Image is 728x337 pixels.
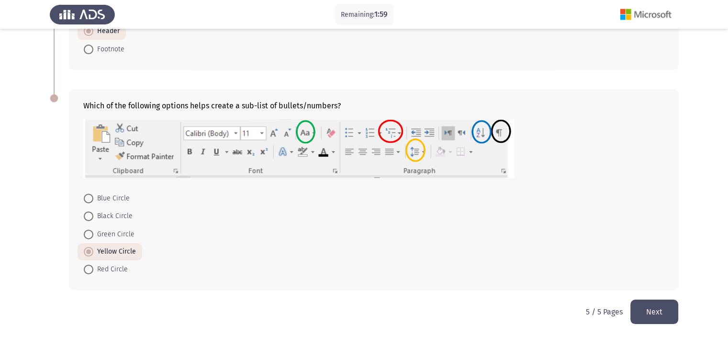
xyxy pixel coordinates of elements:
span: Header [93,25,120,37]
p: 5 / 5 Pages [586,307,623,316]
span: 1:59 [374,10,388,19]
p: Remaining: [341,9,388,21]
img: Assess Talent Management logo [50,1,115,28]
button: load next page [630,300,678,324]
span: Green Circle [93,229,134,240]
div: Which of the following options helps create a sub-list of bullets/numbers? [83,101,664,180]
span: Yellow Circle [93,246,136,257]
img: U2NyZWVuc2hvdCAyMDI0LTA1LTEzIGF0IDQuMTEuMDMgUE0ucG5nMTcxNTYwNTg3NjMxNA==.png [83,119,514,178]
span: Black Circle [93,210,133,222]
span: Footnote [93,44,124,55]
span: Red Circle [93,264,128,275]
img: Assessment logo of Microsoft (Word, Excel, PPT) [613,1,678,28]
span: Blue Circle [93,193,130,204]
